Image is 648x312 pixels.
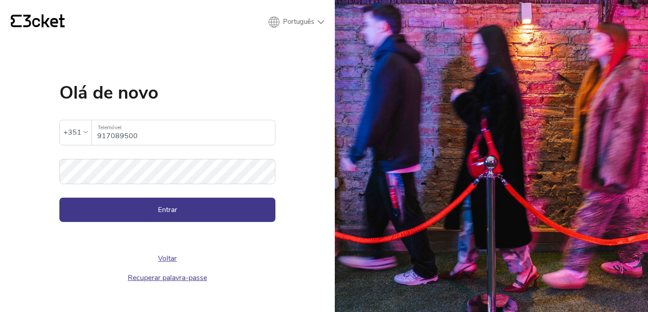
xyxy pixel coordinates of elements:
[59,159,275,174] label: Palavra-passe
[128,273,207,283] a: Recuperar palavra-passe
[97,120,275,145] input: Telemóvel
[59,198,275,222] button: Entrar
[92,120,275,135] label: Telemóvel
[63,126,81,139] div: +351
[11,14,65,30] a: {' '}
[11,15,22,27] g: {' '}
[59,84,275,102] h1: Olá de novo
[158,253,177,263] a: Voltar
